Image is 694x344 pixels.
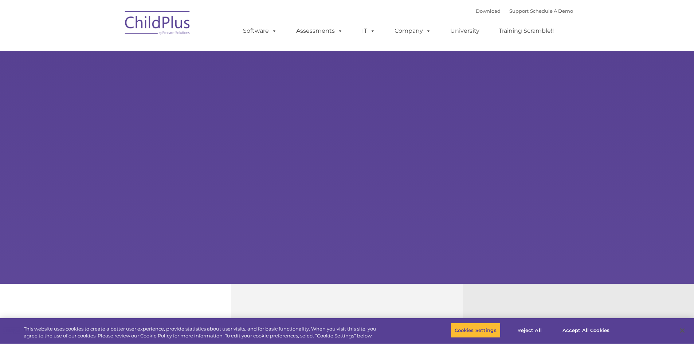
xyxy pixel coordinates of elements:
a: University [443,24,487,38]
a: Download [476,8,501,14]
a: Support [509,8,529,14]
button: Accept All Cookies [558,323,613,338]
a: Assessments [289,24,350,38]
a: Company [387,24,438,38]
button: Close [674,323,690,339]
img: ChildPlus by Procare Solutions [121,6,194,42]
font: | [476,8,573,14]
button: Cookies Settings [451,323,501,338]
div: This website uses cookies to create a better user experience, provide statistics about user visit... [24,325,382,340]
a: Software [236,24,284,38]
a: Training Scramble!! [491,24,561,38]
button: Reject All [507,323,552,338]
a: IT [355,24,383,38]
a: Schedule A Demo [530,8,573,14]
